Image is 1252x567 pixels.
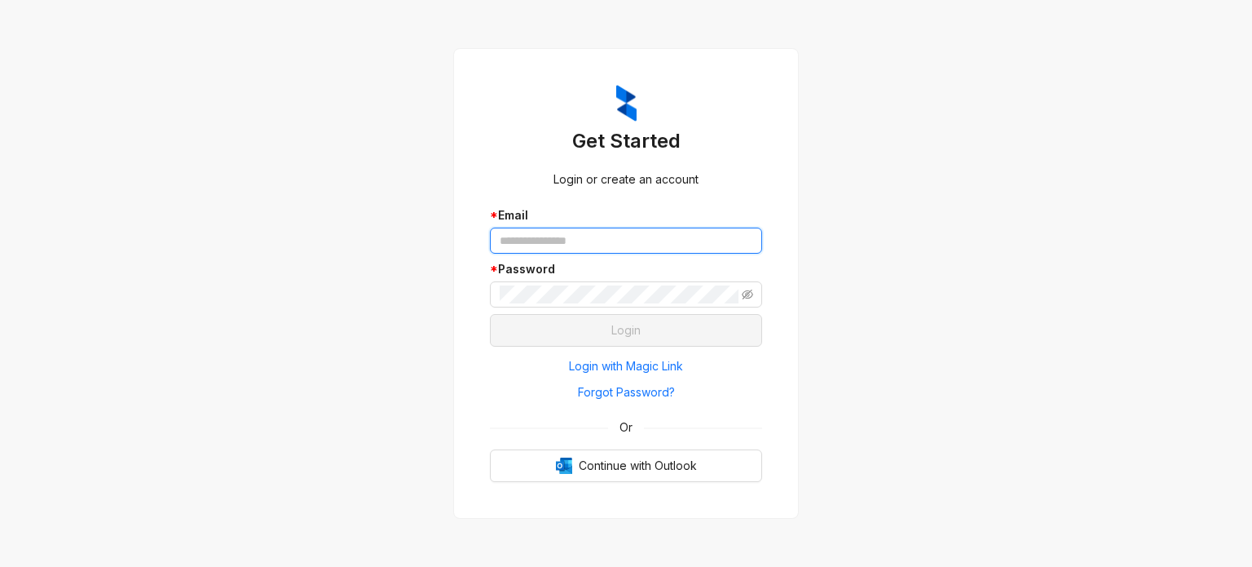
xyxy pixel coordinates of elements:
[608,419,644,436] span: Or
[616,85,637,122] img: ZumaIcon
[742,289,753,300] span: eye-invisible
[578,383,675,401] span: Forgot Password?
[490,128,762,154] h3: Get Started
[556,458,572,474] img: Outlook
[569,357,683,375] span: Login with Magic Link
[490,206,762,224] div: Email
[490,260,762,278] div: Password
[490,353,762,379] button: Login with Magic Link
[490,450,762,482] button: OutlookContinue with Outlook
[490,379,762,405] button: Forgot Password?
[579,457,697,475] span: Continue with Outlook
[490,171,762,188] div: Login or create an account
[490,314,762,347] button: Login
